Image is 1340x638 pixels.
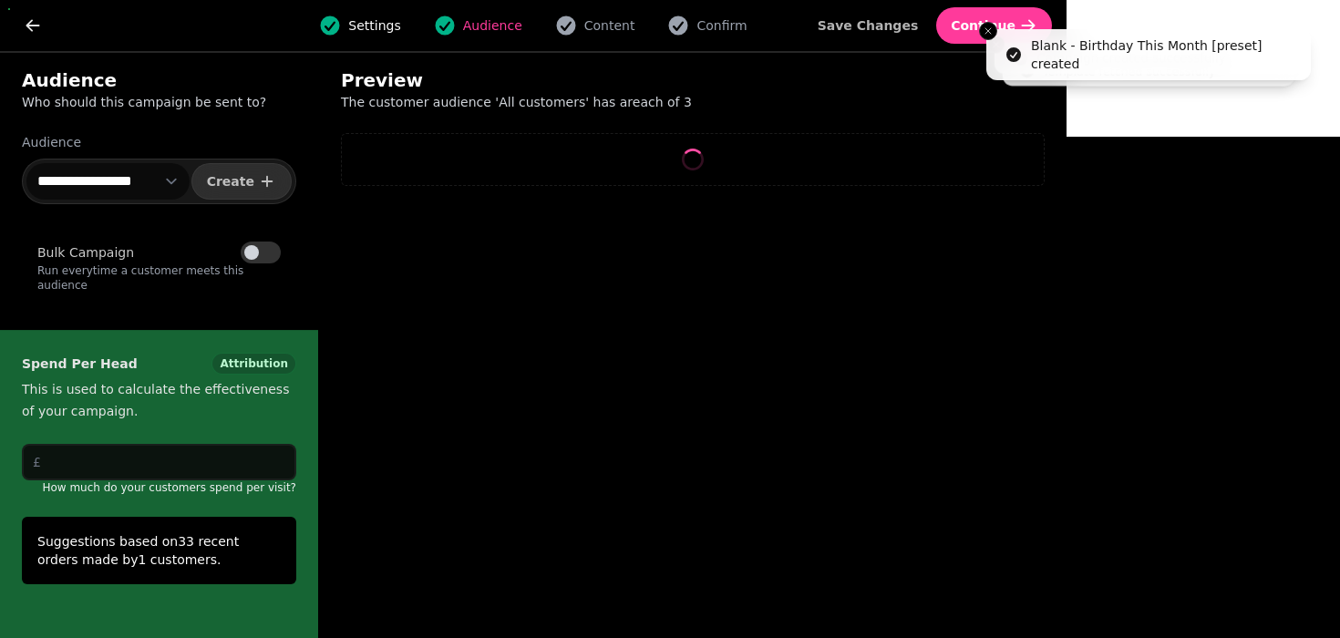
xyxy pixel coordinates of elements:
span: Continue [951,19,1015,32]
button: Create [191,163,292,200]
label: Bulk Campaign [37,242,134,263]
span: Audience [463,16,522,35]
p: The customer audience ' All customers ' has a reach of 3 [341,93,808,111]
p: Run everytime a customer meets this audience [37,263,281,293]
span: Create [207,175,254,188]
button: Close toast [979,22,997,40]
div: Blank - Birthday This Month [preset] created [1031,36,1304,73]
h2: Preview [341,67,691,93]
div: Attribution [211,353,296,375]
p: This is used to calculate the effectiveness of your campaign. [22,378,296,422]
span: Save Changes [818,19,919,32]
p: How much do your customers spend per visit? [22,480,296,495]
h2: Audience [22,67,296,93]
span: Settings [348,16,400,35]
p: Who should this campaign be sent to? [22,93,296,111]
span: Confirm [696,16,747,35]
span: Spend Per Head [22,353,138,375]
button: Continue [936,7,1052,44]
p: Suggestions based on 33 recent orders made by 1 customers. [37,532,281,569]
label: Audience [22,133,296,151]
button: Save Changes [803,7,933,44]
span: Content [584,16,635,35]
button: go back [15,7,51,44]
